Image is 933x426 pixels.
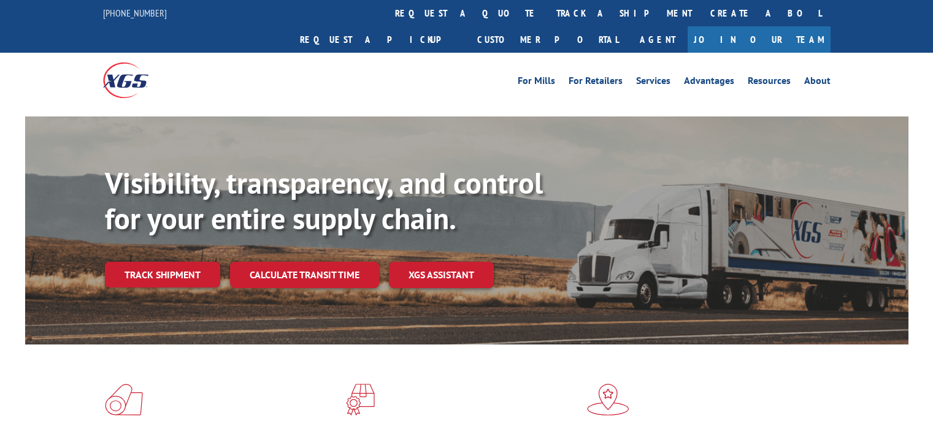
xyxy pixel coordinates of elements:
[105,384,143,416] img: xgs-icon-total-supply-chain-intelligence-red
[628,26,688,53] a: Agent
[684,76,734,89] a: Advantages
[636,76,670,89] a: Services
[804,76,831,89] a: About
[105,164,543,237] b: Visibility, transparency, and control for your entire supply chain.
[346,384,375,416] img: xgs-icon-focused-on-flooring-red
[468,26,628,53] a: Customer Portal
[587,384,629,416] img: xgs-icon-flagship-distribution-model-red
[748,76,791,89] a: Resources
[230,262,379,288] a: Calculate transit time
[105,262,220,287] a: Track shipment
[518,76,555,89] a: For Mills
[103,7,167,19] a: [PHONE_NUMBER]
[389,262,494,288] a: XGS ASSISTANT
[569,76,623,89] a: For Retailers
[291,26,468,53] a: Request a pickup
[688,26,831,53] a: Join Our Team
